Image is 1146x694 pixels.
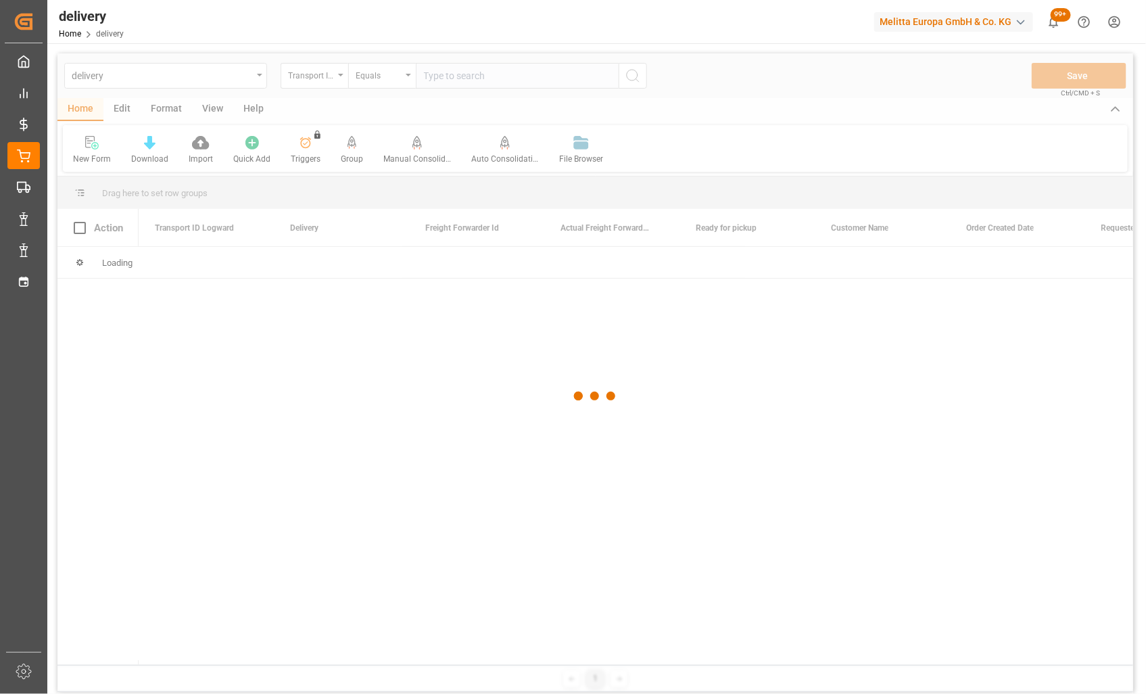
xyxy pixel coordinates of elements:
button: Melitta Europa GmbH & Co. KG [874,9,1038,34]
a: Home [59,29,81,39]
div: delivery [59,6,124,26]
button: show 100 new notifications [1038,7,1069,37]
div: Melitta Europa GmbH & Co. KG [874,12,1033,32]
button: Help Center [1069,7,1099,37]
span: 99+ [1051,8,1071,22]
